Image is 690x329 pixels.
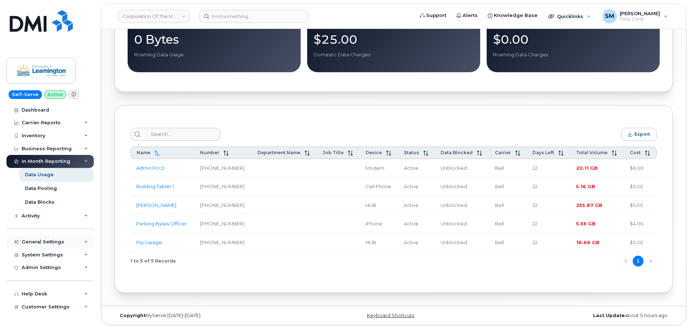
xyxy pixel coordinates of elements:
span: 255.87 GB [576,202,602,208]
td: Active [398,215,435,233]
td: $5.00 [624,233,657,252]
span: 1 to 5 of 5 Records [131,256,176,267]
span: Status [404,150,419,155]
span: Help Desk [620,16,660,22]
td: Active [398,233,435,252]
a: Knowledge Base [483,8,543,23]
td: Modem [360,159,398,178]
span: Days Left [532,150,554,155]
td: Bell [489,215,527,233]
td: $4.00 [624,215,657,233]
span: Device [366,150,382,155]
button: Export [621,128,657,141]
td: Unblocked [435,215,489,233]
td: Cell Phone [360,177,398,196]
a: Support [415,8,451,23]
td: 22 [527,196,570,215]
input: Search... [144,128,221,141]
td: [PHONE_NUMBER] [194,177,252,196]
a: Keyboard Shortcuts [367,313,414,318]
a: Parking Bylaw Officer [136,221,187,226]
td: Active [398,196,435,215]
span: 16.66 GB [576,239,600,245]
td: [PHONE_NUMBER] [194,233,252,252]
div: about 5 hours ago [487,313,673,319]
span: Cost [630,150,641,155]
span: Job Title [323,150,344,155]
td: Bell [489,196,527,215]
td: Unblocked [435,233,489,252]
td: [PHONE_NUMBER] [194,196,252,215]
td: Active [398,159,435,178]
td: 22 [527,233,570,252]
td: Bell [489,233,527,252]
td: 22 [527,177,570,196]
a: Admin Pcc3 [136,165,164,171]
td: $5.00 [624,196,657,215]
span: Data Blocked [441,150,473,155]
span: Department Name [257,150,300,155]
span: SM [605,12,614,21]
span: Quicklinks [557,13,583,19]
strong: Copyright [120,313,146,318]
input: Find something... [199,10,309,23]
div: MyServe [DATE]–[DATE] [114,313,301,319]
td: Unblocked [435,159,489,178]
td: Bell [489,177,527,196]
td: $5.00 [624,177,657,196]
td: Bell [489,159,527,178]
span: 5.16 GB [576,183,595,189]
div: Quicklinks [543,9,596,23]
td: HUB [360,233,398,252]
span: Alerts [463,12,478,19]
span: Knowledge Base [494,12,538,19]
span: [PERSON_NAME] [620,10,660,16]
span: Name [137,150,150,155]
td: HUB [360,196,398,215]
button: Page 1 [633,256,643,267]
td: Unblocked [435,177,489,196]
td: [PHONE_NUMBER] [194,215,252,233]
p: 0 Bytes [134,33,294,46]
td: [PHONE_NUMBER] [194,159,252,178]
a: Alerts [451,8,483,23]
p: $25.00 [314,33,474,46]
p: Domestic Data Charges [314,52,474,58]
span: 5.59 GB [576,221,596,226]
td: Active [398,177,435,196]
a: Building Tablet 1 [136,183,174,189]
span: Total Volume [576,150,607,155]
td: 22 [527,159,570,178]
span: Export [634,131,650,137]
a: [PERSON_NAME] [136,202,176,208]
span: Number [200,150,219,155]
a: Corporation Of The Municipality Of Leamington [118,10,190,23]
td: iPhone [360,215,398,233]
span: Support [426,12,446,19]
p: Roaming Data Usage [134,52,294,58]
p: $0.00 [493,33,653,46]
td: $6.00 [624,159,657,178]
span: Carrier [495,150,511,155]
td: 22 [527,215,570,233]
a: Pw Garage [136,239,162,245]
strong: Last Update [593,313,625,318]
td: Unblocked [435,196,489,215]
span: 20.11 GB [576,165,598,171]
p: Roaming Data Charges [493,52,653,58]
div: Steve Marcovecchio [597,9,673,23]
